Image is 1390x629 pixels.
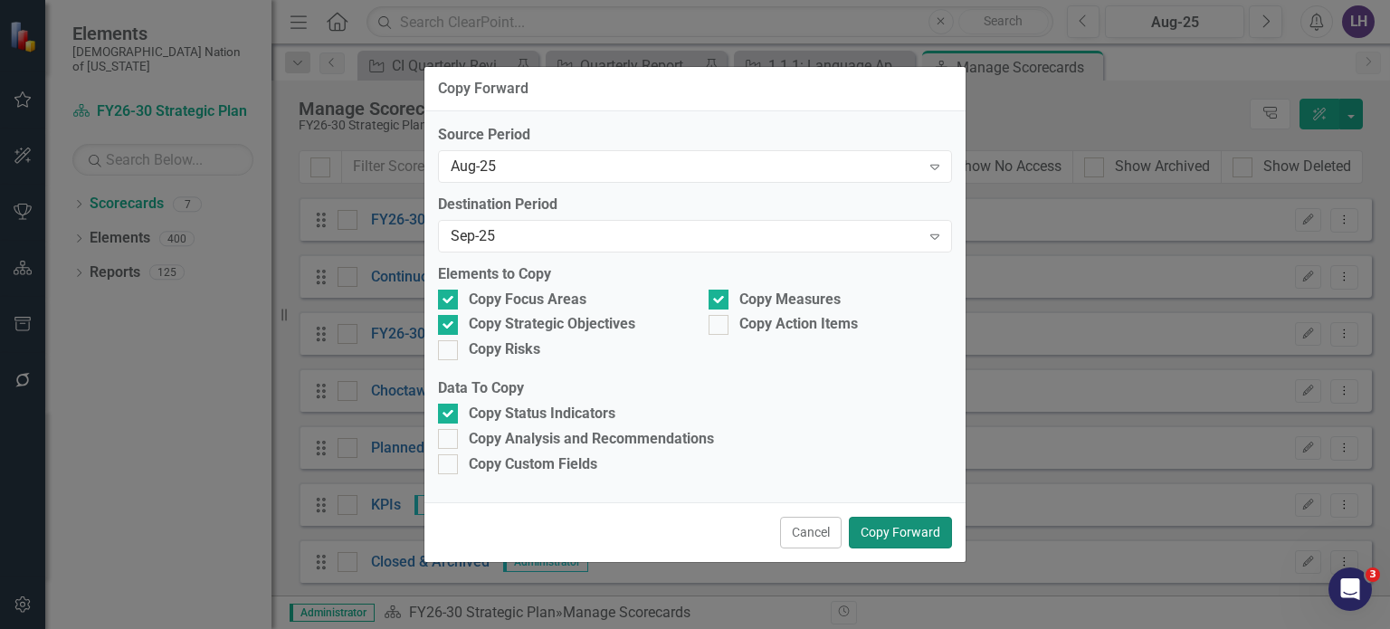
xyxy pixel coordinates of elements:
div: Copy Focus Areas [469,290,586,310]
div: Copy Action Items [739,314,858,335]
div: Sep-25 [451,225,920,246]
iframe: Intercom live chat [1328,567,1372,611]
button: Cancel [780,517,842,548]
span: 3 [1366,567,1380,582]
label: Source Period [438,125,952,146]
div: Copy Status Indicators [469,404,615,424]
div: Copy Measures [739,290,841,310]
div: Copy Analysis and Recommendations [469,429,714,450]
label: Elements to Copy [438,264,952,285]
div: Copy Risks [469,339,540,360]
div: Aug-25 [451,157,920,177]
div: Copy Forward [438,81,528,97]
label: Data To Copy [438,378,952,399]
label: Destination Period [438,195,952,215]
div: Copy Strategic Objectives [469,314,635,335]
div: Copy Custom Fields [469,454,597,475]
button: Copy Forward [849,517,952,548]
